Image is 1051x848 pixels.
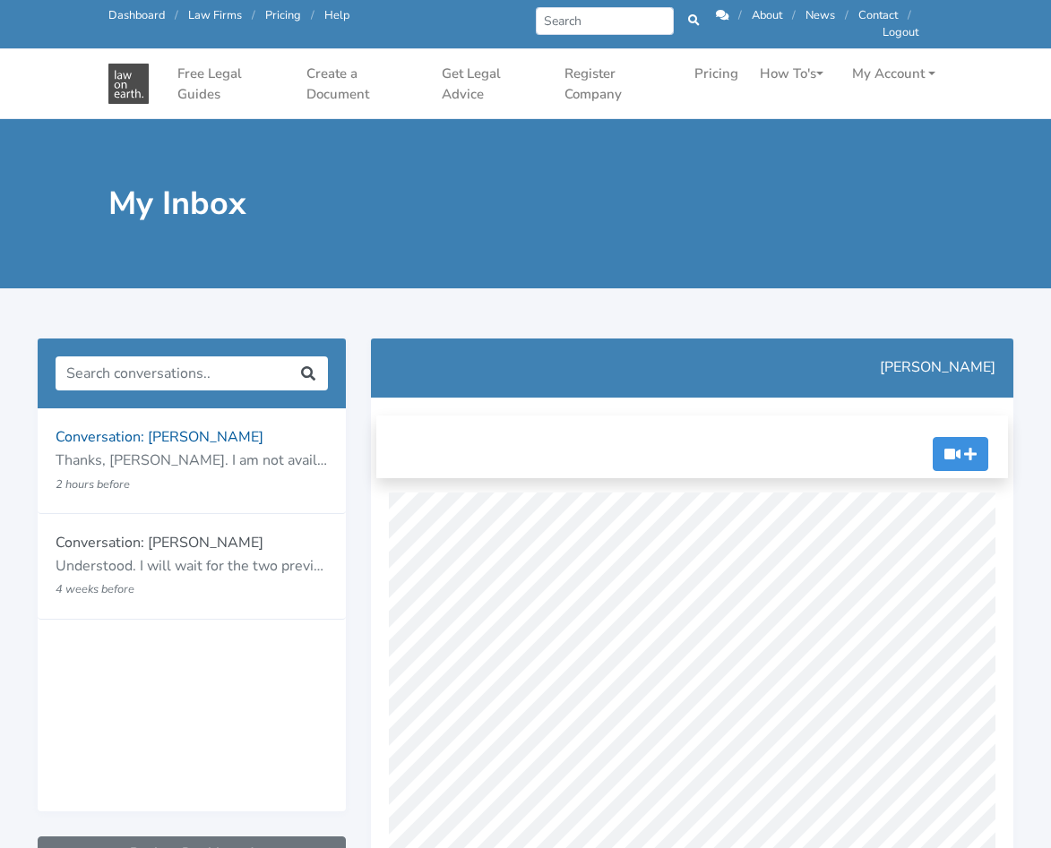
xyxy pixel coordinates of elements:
[805,7,835,23] a: News
[557,56,680,111] a: Register Company
[188,7,242,23] a: Law Firms
[883,24,918,40] a: Logout
[38,408,346,514] a: Conversation: [PERSON_NAME] Thanks, [PERSON_NAME]. I am not available [DATE], but try to provide ...
[536,7,675,35] input: Search
[753,56,831,91] a: How To's
[38,514,346,620] a: Conversation: [PERSON_NAME] Understood. I will wait for the two previous individuals to book in a...
[687,56,745,91] a: Pricing
[845,7,849,23] span: /
[324,7,349,23] a: Help
[908,7,911,23] span: /
[108,64,149,104] img: Law On Earth
[108,184,513,224] h1: My Inbox
[738,7,742,23] span: /
[858,7,898,23] a: Contact
[252,7,255,23] span: /
[299,56,427,111] a: Create a Document
[56,356,289,390] input: Search conversations..
[389,356,995,380] p: [PERSON_NAME]
[792,7,796,23] span: /
[175,7,178,23] span: /
[56,450,328,473] p: Thanks, [PERSON_NAME]. I am not available [DATE], but try to provide you with a summary and list ...
[56,476,130,493] small: 2 hours before
[108,7,165,23] a: Dashboard
[56,532,328,555] p: Conversation: [PERSON_NAME]
[56,426,328,450] p: Conversation: [PERSON_NAME]
[311,7,314,23] span: /
[265,7,301,23] a: Pricing
[845,56,943,91] a: My Account
[752,7,782,23] a: About
[170,56,292,111] a: Free Legal Guides
[435,56,550,111] a: Get Legal Advice
[56,581,134,597] small: 4 weeks before
[56,555,328,578] p: Understood. I will wait for the two previous individuals to book in an initial session and then g...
